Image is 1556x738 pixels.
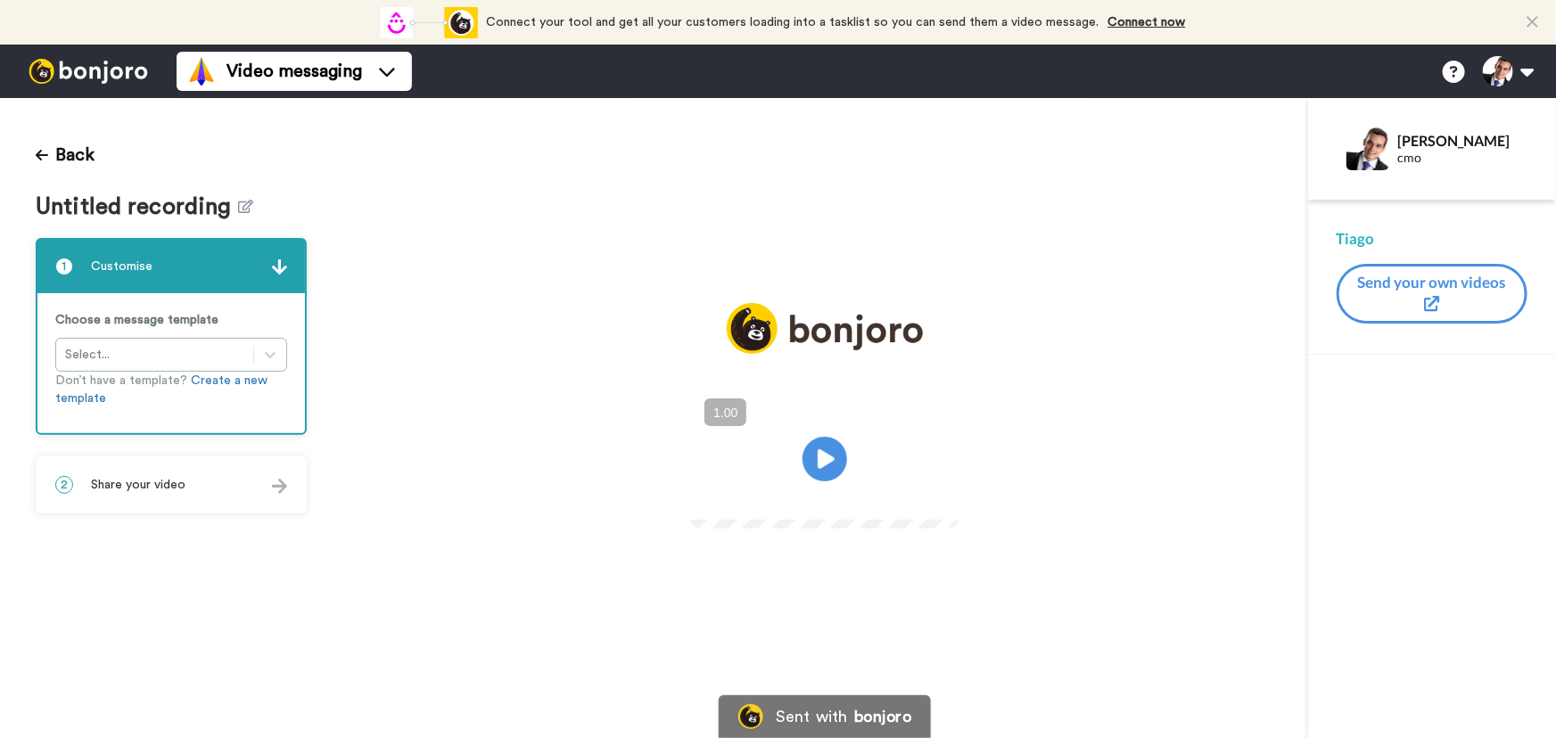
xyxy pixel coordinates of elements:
[55,311,287,329] p: Choose a message template
[854,709,911,725] div: bonjoro
[1337,228,1527,250] div: Tiago
[21,59,155,84] img: bj-logo-header-white.svg
[1346,127,1389,170] img: Profile Image
[55,374,268,405] a: Create a new template
[272,479,287,494] img: arrow.svg
[187,57,216,86] img: vm-color.svg
[719,695,931,738] a: Bonjoro LogoSent withbonjoro
[776,709,847,725] div: Sent with
[55,372,287,407] p: Don’t have a template?
[925,486,943,504] img: Full screen
[36,134,95,176] button: Back
[487,16,1099,29] span: Connect your tool and get all your customers loading into a tasklist so you can send them a video...
[55,258,73,275] span: 1
[36,194,239,220] span: Untitled recording
[55,476,73,494] span: 2
[1398,151,1527,166] div: cmo
[1398,132,1527,149] div: [PERSON_NAME]
[36,456,307,513] div: 2Share your video
[226,59,362,84] span: Video messaging
[1337,264,1527,324] button: Send your own videos
[91,258,152,275] span: Customise
[91,476,185,494] span: Share your video
[738,704,763,729] img: Bonjoro Logo
[272,259,287,275] img: arrow.svg
[727,303,923,354] img: logo_full.png
[380,7,478,38] div: animation
[1108,16,1186,29] a: Connect now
